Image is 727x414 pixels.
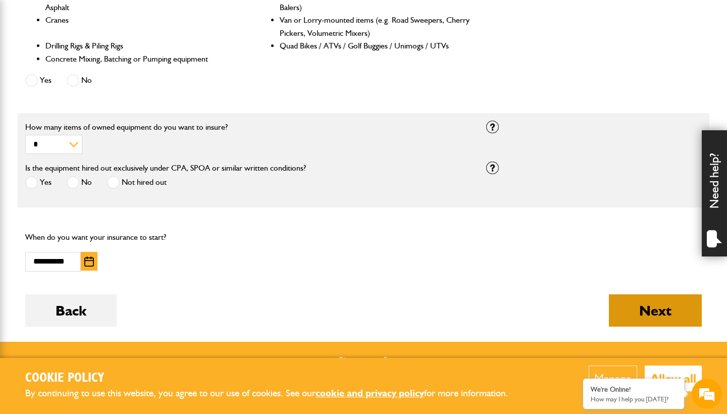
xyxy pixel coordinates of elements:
[25,386,525,401] p: By continuing to use this website, you agree to our use of cookies. See our for more information.
[645,366,702,391] button: Allow all
[25,176,51,189] label: Yes
[25,371,525,386] h2: Cookie Policy
[45,53,237,66] li: Concrete Mixing, Batching or Pumping equipment
[25,164,306,172] label: Is the equipment hired out exclusively under CPA, SPOA or similar written conditions?
[384,357,397,370] img: Linked In
[107,176,167,189] label: Not hired out
[25,231,241,244] p: When do you want your insurance to start?
[702,130,727,256] div: Need help?
[45,14,237,39] li: Cranes
[84,256,94,267] img: Choose date
[13,93,184,116] input: Enter your last name
[17,56,42,70] img: d_20077148190_company_1631870298795_20077148190
[53,57,170,70] div: Chat with us now
[609,294,702,327] button: Next
[25,74,51,87] label: Yes
[45,39,237,53] li: Drilling Rigs & Piling Rigs
[25,123,471,131] label: How many items of owned equipment do you want to insure?
[13,183,184,302] textarea: Type your message and hit 'Enter'
[166,5,190,29] div: Minimize live chat window
[280,39,471,53] li: Quad Bikes / ATVs / Golf Buggies / Unimogs / UTVs
[67,74,92,87] label: No
[316,387,424,399] a: cookie and privacy policy
[591,395,677,403] p: How may I help you today?
[67,176,92,189] label: No
[589,366,637,391] button: Manage
[137,311,183,325] em: Start Chat
[384,357,397,370] a: LinkedIn
[13,153,184,175] input: Enter your phone number
[13,123,184,145] input: Enter your email address
[280,14,471,39] li: Van or Lorry-mounted items (e.g. Road Sweepers, Cherry Pickers, Volumetric Mixers)
[25,294,117,327] button: Back
[330,357,346,370] img: Twitter
[591,385,677,394] div: We're Online!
